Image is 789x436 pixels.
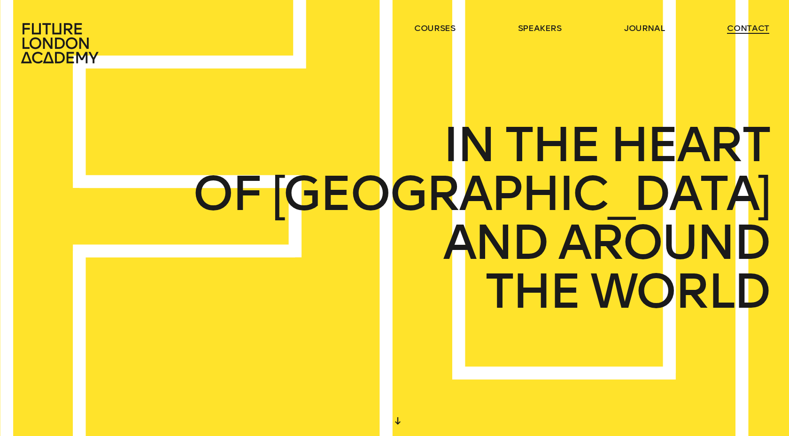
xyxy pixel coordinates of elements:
a: speakers [518,23,562,34]
span: THE [505,120,599,169]
span: HEART [610,120,769,169]
span: [GEOGRAPHIC_DATA] [272,169,769,218]
span: OF [193,169,261,218]
a: contact [727,23,769,34]
span: THE [485,267,580,316]
span: WORLD [590,267,769,316]
span: AND [443,218,547,267]
span: IN [443,120,494,169]
span: AROUND [558,218,769,267]
a: courses [414,23,456,34]
a: journal [624,23,665,34]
